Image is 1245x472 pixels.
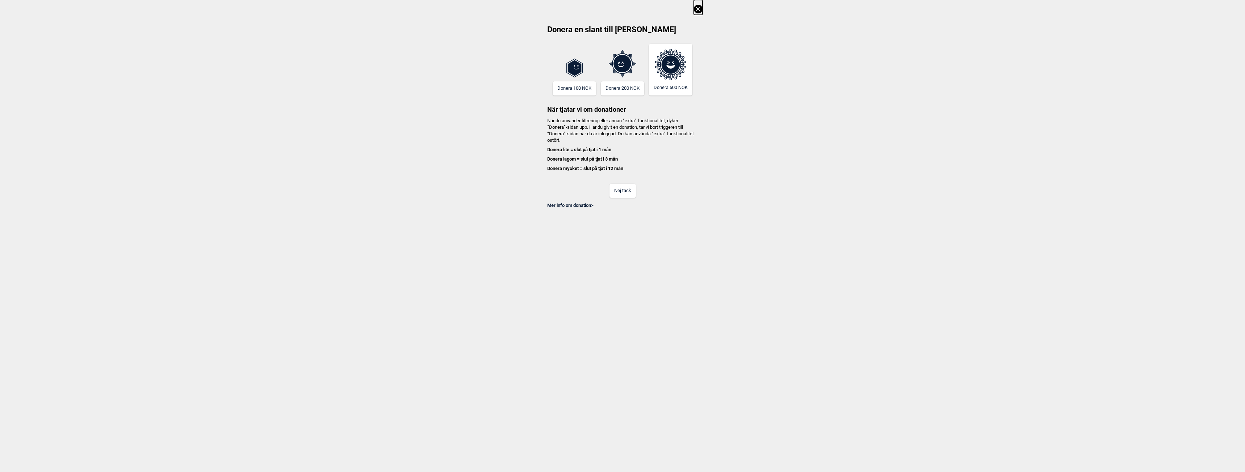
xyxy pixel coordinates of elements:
b: Donera lagom = slut på tjat i 3 mån [547,156,618,162]
a: Mer info om donation> [547,203,594,208]
b: Donera mycket = slut på tjat i 12 mån [547,166,623,171]
h3: När tjatar vi om donationer [543,95,702,114]
b: Donera lite = slut på tjat i 1 mån [547,147,611,152]
button: Donera 200 NOK [601,81,644,95]
h2: Donera en slant till [PERSON_NAME] [543,24,702,40]
button: Donera 600 NOK [649,44,692,95]
button: Nej tack [609,184,636,198]
h4: När du använder filtrering eller annan “extra” funktionalitet, dyker “Donera”-sidan upp. Har du g... [543,118,702,172]
button: Donera 100 NOK [553,81,596,95]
